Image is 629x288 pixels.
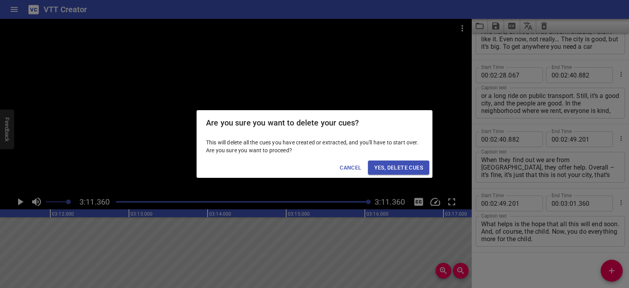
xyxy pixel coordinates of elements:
[337,161,364,175] button: Cancel
[368,161,429,175] button: Yes, Delete Cues
[206,116,423,129] h2: Are you sure you want to delete your cues?
[340,163,361,173] span: Cancel
[374,163,423,173] span: Yes, Delete Cues
[197,135,432,157] div: This will delete all the cues you have created or extracted, and you'll have to start over. Are y...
